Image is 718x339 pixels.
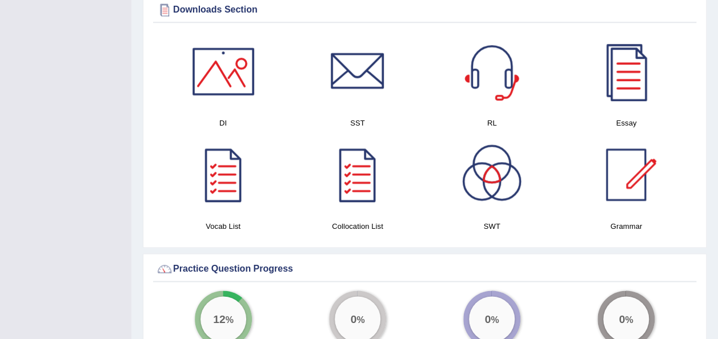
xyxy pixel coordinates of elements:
big: 0 [350,313,356,325]
h4: Vocab List [162,220,284,232]
h4: SST [296,117,419,129]
h4: Grammar [565,220,688,232]
big: 12 [213,313,225,325]
h4: RL [431,117,553,129]
div: Practice Question Progress [156,260,693,277]
h4: DI [162,117,284,129]
h4: Collocation List [296,220,419,232]
h4: Essay [565,117,688,129]
h4: SWT [431,220,553,232]
big: 0 [485,313,491,325]
div: Downloads Section [156,1,693,18]
big: 0 [619,313,625,325]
